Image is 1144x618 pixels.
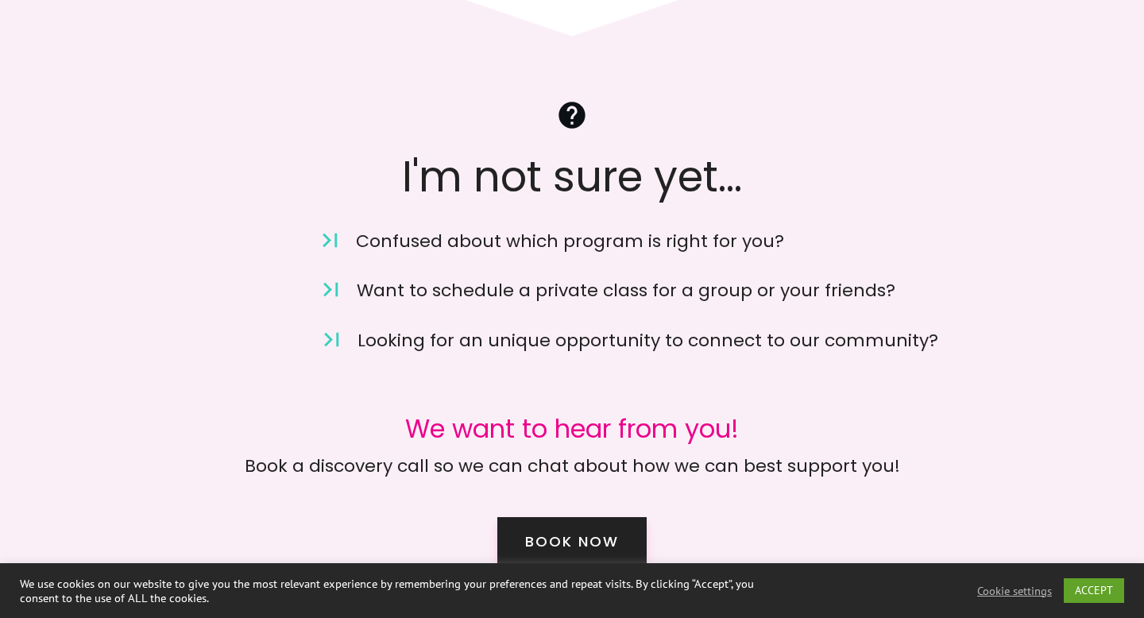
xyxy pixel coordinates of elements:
[497,517,647,566] a: book now
[143,407,1001,501] p: Book a discovery call so we can chat about how we can best support you!
[977,584,1052,598] a: Cookie settings
[357,276,1001,326] p: Want to schedule a private class for a group or your friends?
[1064,578,1124,603] a: ACCEPT
[356,226,1001,276] p: Confused about which program is right for you?
[144,148,1000,226] h3: I'm not sure yet...
[357,326,1001,376] p: Looking for an unique opportunity to connect to our community?
[525,533,619,550] span: book now
[20,577,793,605] div: We use cookies on our website to give you the most relevant experience by remembering your prefer...
[405,411,739,446] span: We want to hear from you!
